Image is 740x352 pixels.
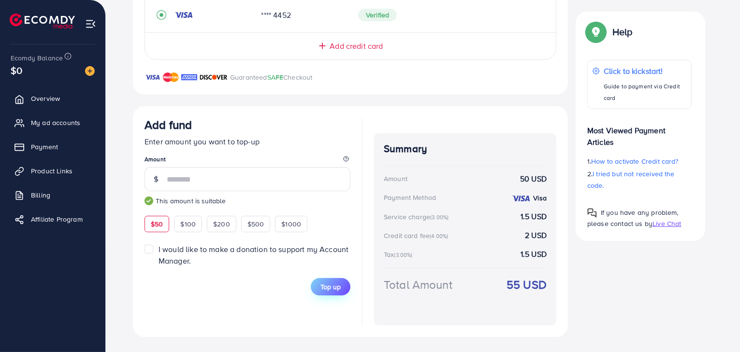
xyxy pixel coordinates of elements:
span: If you have any problem, please contact us by [587,208,679,228]
p: Enter amount you want to top-up [145,136,350,147]
p: Help [612,26,633,38]
a: Product Links [7,161,98,181]
span: How to activate Credit card? [591,156,678,166]
span: Top up [320,282,341,292]
small: This amount is suitable [145,196,350,206]
a: My ad accounts [7,113,98,132]
img: Popup guide [587,208,597,218]
span: SAFE [267,72,284,82]
img: Popup guide [587,23,605,41]
p: Most Viewed Payment Articles [587,117,692,148]
span: Add credit card [330,41,383,52]
div: Tax [384,250,416,259]
span: Product Links [31,166,73,176]
img: brand [200,71,228,83]
span: $50 [151,219,163,229]
span: My ad accounts [31,118,80,127]
h4: Summary [384,143,547,155]
p: 2. [587,168,692,191]
small: (4.00%) [430,232,448,240]
span: $1000 [281,219,301,229]
img: logo [10,14,75,28]
p: 1. [587,155,692,167]
span: $500 [247,219,264,229]
span: $0 [11,63,22,77]
strong: 1.5 USD [521,249,547,260]
img: image [85,66,95,76]
img: menu [85,18,96,29]
img: credit [511,195,531,202]
div: Payment Method [384,193,436,202]
small: (3.00%) [394,251,412,259]
p: Click to kickstart! [604,65,686,77]
span: $100 [180,219,196,229]
span: Overview [31,94,60,103]
img: guide [145,197,153,205]
span: Verified [358,9,397,21]
strong: Visa [533,193,547,203]
img: brand [181,71,197,83]
div: Credit card fee [384,231,451,240]
strong: 1.5 USD [521,211,547,222]
span: I tried but not received the code. [587,169,675,190]
button: Top up [311,278,350,296]
p: Guide to payment via Credit card [604,81,686,104]
span: Payment [31,142,58,152]
img: brand [163,71,179,83]
span: Ecomdy Balance [11,53,63,63]
span: Affiliate Program [31,214,83,224]
legend: Amount [145,155,350,167]
a: Payment [7,137,98,156]
span: $200 [213,219,230,229]
div: Total Amount [384,276,452,293]
span: Billing [31,190,50,200]
a: Overview [7,89,98,108]
div: Amount [384,174,407,183]
h3: Add fund [145,118,192,132]
strong: 55 USD [507,276,547,293]
img: credit [174,11,193,19]
a: Affiliate Program [7,210,98,229]
strong: 2 USD [525,230,547,241]
img: brand [145,71,160,83]
svg: record circle [157,10,166,20]
span: Live Chat [653,219,681,228]
strong: 50 USD [520,173,547,184]
iframe: Chat [699,309,733,345]
p: Guaranteed Checkout [230,71,313,83]
a: Billing [7,185,98,205]
span: I would like to make a donation to support my Account Manager. [159,244,348,266]
div: Service charge [384,212,451,222]
small: (3.00%) [430,213,449,221]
